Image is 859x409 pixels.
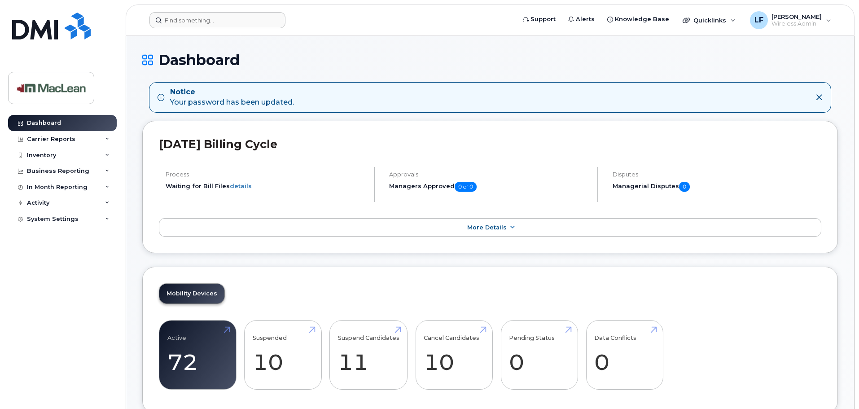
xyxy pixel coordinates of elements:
[142,52,838,68] h1: Dashboard
[389,182,590,192] h5: Managers Approved
[166,182,366,190] li: Waiting for Bill Files
[424,325,484,385] a: Cancel Candidates 10
[230,182,252,189] a: details
[167,325,228,385] a: Active 72
[159,284,224,303] a: Mobility Devices
[467,224,507,231] span: More Details
[389,171,590,178] h4: Approvals
[253,325,313,385] a: Suspended 10
[455,182,477,192] span: 0 of 0
[613,171,821,178] h4: Disputes
[594,325,655,385] a: Data Conflicts 0
[679,182,690,192] span: 0
[338,325,399,385] a: Suspend Candidates 11
[166,171,366,178] h4: Process
[613,182,821,192] h5: Managerial Disputes
[170,87,294,97] strong: Notice
[159,137,821,151] h2: [DATE] Billing Cycle
[509,325,570,385] a: Pending Status 0
[170,87,294,108] div: Your password has been updated.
